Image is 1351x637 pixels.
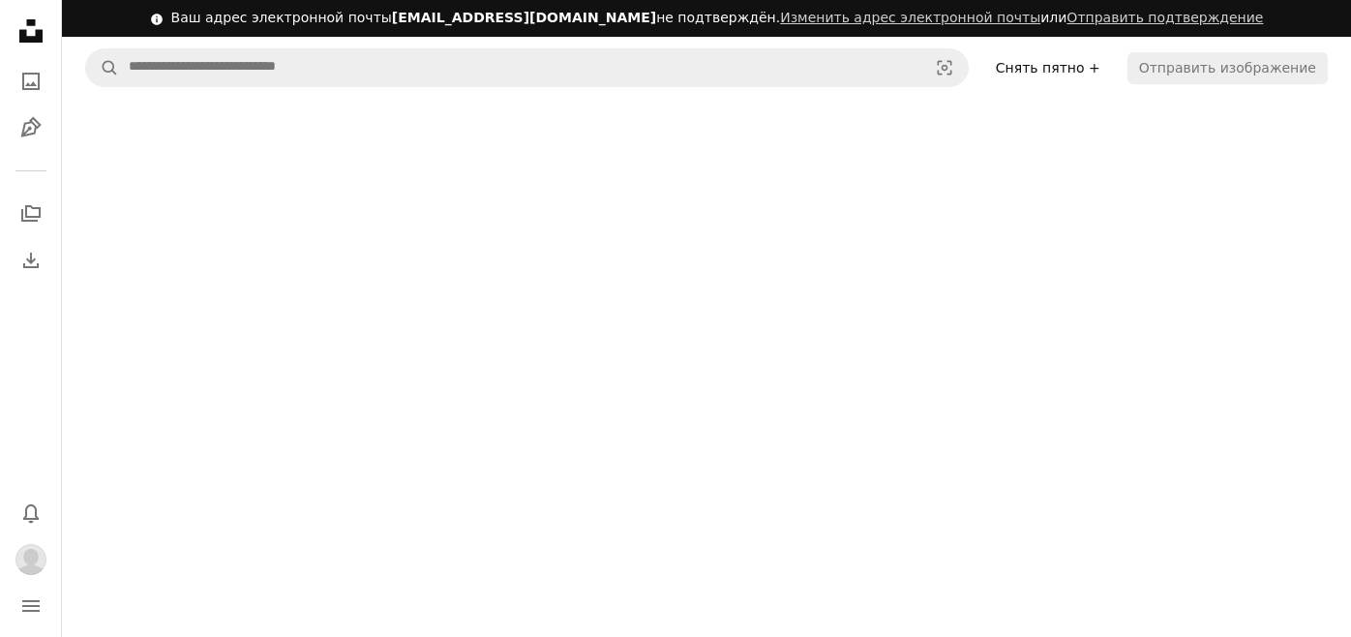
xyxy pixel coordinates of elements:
a: Главная страница — Unplash [12,12,50,54]
a: Коллекции [12,195,50,233]
ya-tr-span: Снять пятно + [996,60,1100,76]
a: Снять пятно + [984,52,1112,83]
button: Меню [12,587,50,625]
button: Отправить подтверждение [1066,9,1263,28]
ya-tr-span: Ваш адрес электронной почты [171,10,392,25]
button: Поиск Unsplash [86,49,119,86]
ya-tr-span: Отправить подтверждение [1066,10,1263,25]
ya-tr-span: или [1040,10,1066,25]
ya-tr-span: [EMAIL_ADDRESS][DOMAIN_NAME] [392,10,656,25]
a: История загрузок [12,241,50,280]
button: Визуальный поиск [921,49,968,86]
a: Изменить адрес электронной почты [780,10,1040,25]
a: Фото [12,62,50,101]
button: Уведомления [12,494,50,532]
ya-tr-span: Отправить изображение [1139,60,1316,76]
a: Иллюстрации [12,108,50,147]
ya-tr-span: не подтверждён. [656,10,780,25]
button: Отправить изображение [1127,52,1328,83]
form: Поиск визуальных элементов по всему сайту [85,48,969,87]
img: Аватар пользователя Лариса Лукина [15,544,46,575]
button: Профиль [12,540,50,579]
